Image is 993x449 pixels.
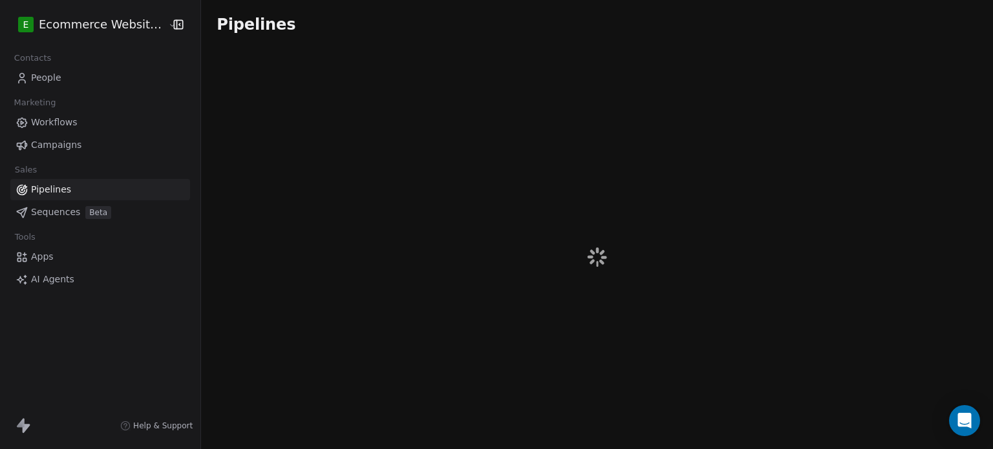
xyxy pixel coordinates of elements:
span: Pipelines [31,183,71,196]
span: Sales [9,160,43,180]
span: Apps [31,250,54,264]
span: Pipelines [217,16,295,34]
a: Pipelines [10,179,190,200]
button: EEcommerce Website Builder [16,14,159,36]
span: Workflows [31,116,78,129]
span: Campaigns [31,138,81,152]
a: Help & Support [120,421,193,431]
div: Open Intercom Messenger [949,405,980,436]
a: Workflows [10,112,190,133]
span: Help & Support [133,421,193,431]
a: Apps [10,246,190,267]
span: Contacts [8,48,57,68]
span: E [23,18,29,31]
a: People [10,67,190,89]
span: Ecommerce Website Builder [39,16,165,33]
span: AI Agents [31,273,74,286]
span: Tools [9,227,41,247]
span: Marketing [8,93,61,112]
span: Beta [85,206,111,219]
a: AI Agents [10,269,190,290]
span: Sequences [31,205,80,219]
a: Campaigns [10,134,190,156]
a: SequencesBeta [10,202,190,223]
span: People [31,71,61,85]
